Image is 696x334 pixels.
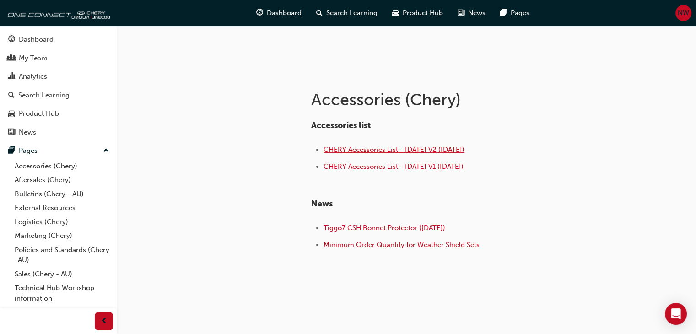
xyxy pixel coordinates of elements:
a: Minimum Order Quantity for Weather Shield Sets [324,241,480,249]
span: up-icon [103,145,109,157]
a: pages-iconPages [493,4,537,22]
a: Technical Hub Workshop information [11,281,113,305]
a: car-iconProduct Hub [385,4,450,22]
h1: Accessories (Chery) [311,90,611,110]
span: pages-icon [8,147,15,155]
span: News [468,8,486,18]
span: news-icon [458,7,464,19]
a: Analytics [4,68,113,85]
a: news-iconNews [450,4,493,22]
a: News [4,124,113,141]
span: Accessories list [311,120,371,130]
a: Accessories (Chery) [11,159,113,173]
a: Product Hub [4,105,113,122]
span: Product Hub [403,8,443,18]
span: guage-icon [8,36,15,44]
span: people-icon [8,54,15,63]
button: Pages [4,142,113,159]
span: search-icon [316,7,323,19]
span: car-icon [392,7,399,19]
a: CHERY Accessories List - [DATE] V2 ([DATE]) [324,145,464,154]
span: car-icon [8,110,15,118]
span: chart-icon [8,73,15,81]
a: External Resources [11,201,113,215]
a: User changes [11,305,113,319]
a: Policies and Standards (Chery -AU) [11,243,113,267]
span: guage-icon [256,7,263,19]
div: Dashboard [19,34,54,45]
span: news-icon [8,129,15,137]
a: Sales (Chery - AU) [11,267,113,281]
a: Logistics (Chery) [11,215,113,229]
a: Marketing (Chery) [11,229,113,243]
div: Pages [19,145,38,156]
a: Dashboard [4,31,113,48]
span: NW [678,8,689,18]
div: News [19,127,36,138]
div: Product Hub [19,108,59,119]
a: search-iconSearch Learning [309,4,385,22]
div: My Team [19,53,48,64]
a: My Team [4,50,113,67]
a: Bulletins (Chery - AU) [11,187,113,201]
div: Search Learning [18,90,70,101]
a: Search Learning [4,87,113,104]
div: Open Intercom Messenger [665,303,687,325]
button: DashboardMy TeamAnalyticsSearch LearningProduct HubNews [4,29,113,142]
span: search-icon [8,92,15,100]
span: Search Learning [326,8,378,18]
a: guage-iconDashboard [249,4,309,22]
button: NW [675,5,691,21]
span: Pages [511,8,529,18]
div: Analytics [19,71,47,82]
span: News [311,199,333,209]
img: oneconnect [5,4,110,22]
span: Dashboard [267,8,302,18]
a: Aftersales (Chery) [11,173,113,187]
a: CHERY Accessories List - [DATE] V1 ([DATE]) [324,162,464,171]
a: Tiggo7 CSH Bonnet Protector ([DATE]) [324,224,445,232]
span: prev-icon [101,316,108,327]
span: pages-icon [500,7,507,19]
